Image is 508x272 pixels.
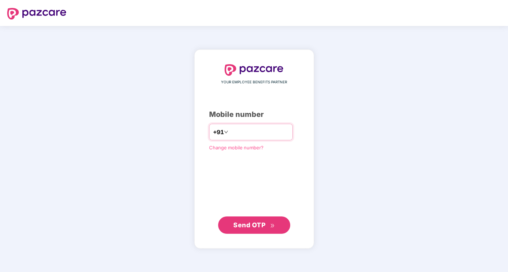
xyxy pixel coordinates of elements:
span: Send OTP [233,221,265,229]
img: logo [7,8,66,19]
img: logo [225,64,284,76]
span: down [224,130,228,134]
span: YOUR EMPLOYEE BENEFITS PARTNER [221,79,287,85]
span: +91 [213,128,224,137]
span: double-right [270,223,275,228]
div: Mobile number [209,109,299,120]
a: Change mobile number? [209,145,264,150]
button: Send OTPdouble-right [218,216,290,234]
